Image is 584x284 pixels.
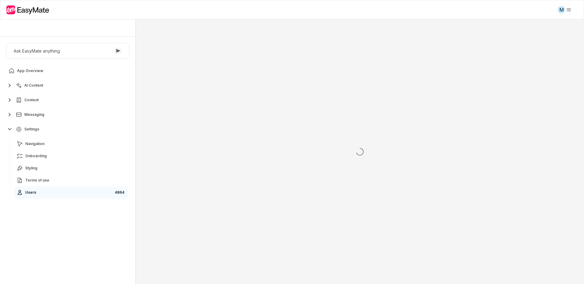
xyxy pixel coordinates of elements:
[25,141,44,146] span: Navigation
[6,65,129,77] a: App Overview
[24,98,39,102] span: Content
[14,150,128,162] a: Onboarding
[113,189,126,196] span: 4864
[25,190,36,195] span: Users
[14,162,128,174] a: Styling
[24,83,43,88] span: AI Content
[14,174,128,186] a: Terms of use
[25,178,49,183] span: Terms of use
[25,154,47,158] span: Onboarding
[25,166,37,171] span: Styling
[24,112,44,117] span: Messaging
[6,79,129,92] button: AI Content
[6,109,129,121] button: Messaging
[14,138,128,150] a: Navigation
[17,68,43,73] span: App Overview
[24,127,39,132] span: Settings
[558,6,565,13] div: M
[6,43,129,59] button: Ask EasyMate anything
[6,94,129,106] button: Content
[14,186,128,199] a: Users4864
[6,123,129,135] button: Settings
